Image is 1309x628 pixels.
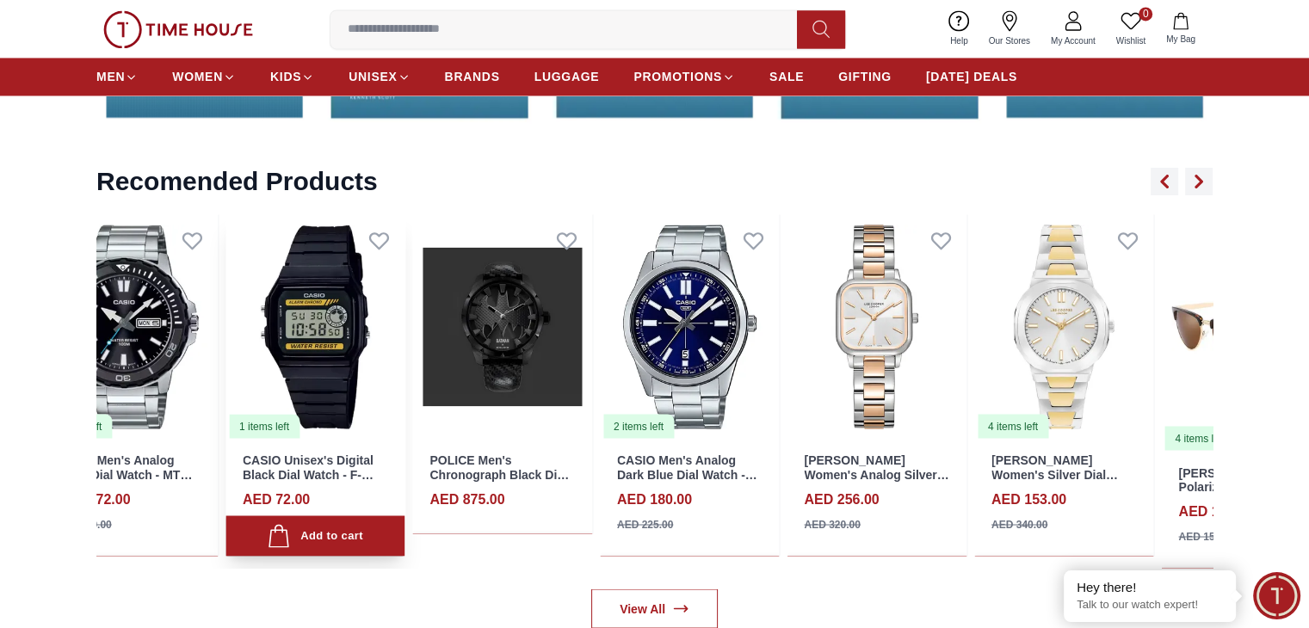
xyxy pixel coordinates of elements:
a: POLICE Men's Chronograph Black Dial Watch - PEWGA0075502 [429,453,569,496]
img: POLICE Men's Chronograph Black Dial Watch - PEWGA0075502 [412,214,592,439]
span: GIFTING [838,68,892,85]
button: My Bag [1156,9,1206,49]
a: CASIO Men's Analog Dark Blue Dial Watch - MTP-VD02D-2EUDF2 items left [600,214,780,439]
span: MEN [96,68,125,85]
a: WOMEN [172,61,236,92]
h4: AED 72.00 [243,489,310,509]
a: 0Wishlist [1106,7,1156,51]
a: [PERSON_NAME] Women's Silver Dial Analog Watch - LC07953.230 [991,453,1118,509]
div: Hey there! [1077,579,1223,596]
div: 4 items left [1164,426,1235,450]
span: My Bag [1159,33,1202,46]
a: BRANDS [445,61,500,92]
span: [DATE] DEALS [926,68,1017,85]
a: SALE [769,61,804,92]
a: View All [591,588,718,628]
a: MEN [96,61,138,92]
img: Lee Cooper Women's Analog Silver Dial Watch - LC08134.530 [787,214,966,439]
span: Help [943,34,975,47]
span: UNISEX [349,68,397,85]
h4: AED 472.00 [55,489,130,509]
div: 4 items left [978,414,1048,438]
a: CASIO Unisex's Digital Black Dial Watch - F-94WA-9DG1 items left [225,214,405,439]
a: CASIO Men's Analog Black Dial Watch - MTD-125D-1A3VDF [55,453,193,496]
a: [DATE] DEALS [926,61,1017,92]
a: PROMOTIONS [633,61,735,92]
div: AED 590.00 [55,516,111,532]
a: Lee Cooper Women's Silver Dial Analog Watch - LC07953.2304 items left [974,214,1154,439]
div: AED 155.00 [1178,528,1234,544]
span: BRANDS [445,68,500,85]
button: Add to cart [225,515,405,556]
h4: AED 115.00 [1178,501,1253,521]
div: Chat Widget [1253,572,1300,619]
div: 1 items left [229,414,299,438]
span: LUGGAGE [534,68,600,85]
h4: AED 256.00 [804,489,879,509]
div: 2 items left [603,414,674,438]
img: ... [103,10,253,48]
img: CASIO Unisex's Digital Black Dial Watch - F-94WA-9DG [225,214,405,439]
div: AED 340.00 [991,516,1047,532]
a: CASIO Men's Analog Black Dial Watch - MTD-125D-1A3VDF1 items left [38,214,218,439]
a: UNISEX [349,61,410,92]
img: Lee Cooper Women's Silver Dial Analog Watch - LC07953.230 [974,214,1154,439]
img: CASIO Men's Analog Black Dial Watch - MTD-125D-1A3VDF [38,214,218,439]
h4: AED 180.00 [617,489,692,509]
a: KIDS [270,61,314,92]
div: AED 320.00 [804,516,860,532]
span: Our Stores [982,34,1037,47]
h4: AED 153.00 [991,489,1066,509]
a: CASIO Men's Analog Dark Blue Dial Watch - MTP-VD02D-2EUDF [617,453,757,496]
a: Our Stores [979,7,1040,51]
span: Wishlist [1109,34,1152,47]
a: CASIO Unisex's Digital Black Dial Watch - F-94WA-9DG [243,453,374,496]
span: 0 [1139,7,1152,21]
a: [PERSON_NAME] Women's Analog Silver Dial Watch - LC08134.530 [804,453,948,496]
h2: Recomended Products [96,166,378,197]
div: Add to cart [267,524,362,547]
h4: AED 875.00 [429,489,504,509]
a: GIFTING [838,61,892,92]
p: Talk to our watch expert! [1077,598,1223,613]
span: WOMEN [172,68,223,85]
img: CASIO Men's Analog Dark Blue Dial Watch - MTP-VD02D-2EUDF [600,214,780,439]
span: SALE [769,68,804,85]
span: My Account [1044,34,1102,47]
div: AED 225.00 [617,516,673,532]
span: PROMOTIONS [633,68,722,85]
a: Help [940,7,979,51]
a: LUGGAGE [534,61,600,92]
span: KIDS [270,68,301,85]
